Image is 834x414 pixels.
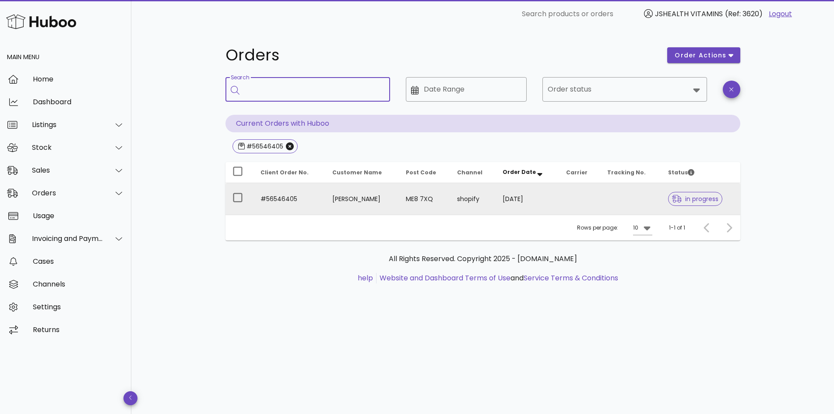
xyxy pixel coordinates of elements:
[33,98,124,106] div: Dashboard
[672,196,718,202] span: in progress
[524,273,618,283] a: Service Terms & Conditions
[231,74,249,81] label: Search
[260,169,309,176] span: Client Order No.
[33,326,124,334] div: Returns
[33,280,124,288] div: Channels
[325,162,399,183] th: Customer Name
[6,12,76,31] img: Huboo Logo
[496,183,560,215] td: [DATE]
[232,254,733,264] p: All Rights Reserved. Copyright 2025 - [DOMAIN_NAME]
[406,169,436,176] span: Post Code
[32,143,103,152] div: Stock
[674,51,727,60] span: order actions
[668,169,694,176] span: Status
[332,169,382,176] span: Customer Name
[32,234,103,243] div: Invoicing and Payments
[286,142,294,150] button: Close
[559,162,600,183] th: Carrier
[32,189,103,197] div: Orders
[633,224,638,232] div: 10
[633,221,652,235] div: 10Rows per page:
[33,212,124,220] div: Usage
[33,303,124,311] div: Settings
[33,75,124,83] div: Home
[399,162,450,183] th: Post Code
[566,169,588,176] span: Carrier
[600,162,661,183] th: Tracking No.
[450,183,496,215] td: shopify
[245,142,283,151] div: #56546405
[253,183,325,215] td: #56546405
[399,183,450,215] td: ME8 7XQ
[496,162,560,183] th: Order Date: Sorted descending. Activate to remove sorting.
[358,273,373,283] a: help
[450,162,496,183] th: Channel
[225,47,657,63] h1: Orders
[253,162,325,183] th: Client Order No.
[667,47,740,63] button: order actions
[457,169,482,176] span: Channel
[669,224,685,232] div: 1-1 of 1
[325,183,399,215] td: [PERSON_NAME]
[661,162,740,183] th: Status
[32,166,103,174] div: Sales
[32,120,103,129] div: Listings
[377,273,618,283] li: and
[655,9,723,19] span: JSHEALTH VITAMINS
[577,215,652,241] div: Rows per page:
[725,9,763,19] span: (Ref: 3620)
[542,77,707,102] div: Order status
[380,273,510,283] a: Website and Dashboard Terms of Use
[33,257,124,265] div: Cases
[503,168,536,176] span: Order Date
[225,115,740,132] p: Current Orders with Huboo
[607,169,646,176] span: Tracking No.
[769,9,792,19] a: Logout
